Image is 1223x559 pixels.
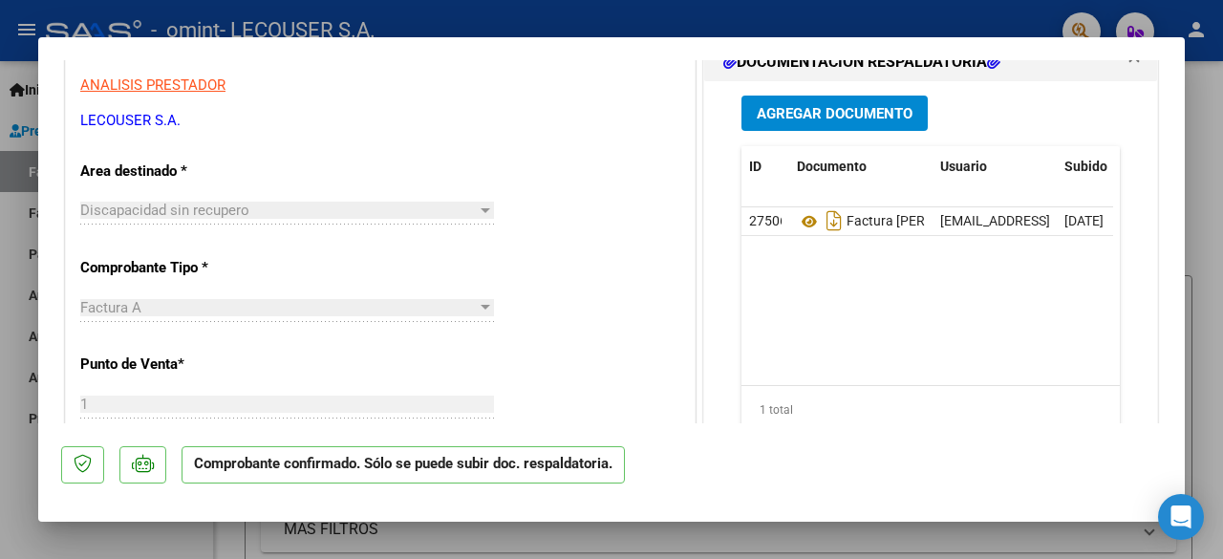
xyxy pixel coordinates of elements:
[80,76,225,94] span: ANALISIS PRESTADOR
[80,161,260,183] p: Area destinado *
[182,446,625,484] p: Comprobante confirmado. Sólo se puede subir doc. respaldatoria.
[749,159,762,174] span: ID
[1057,146,1152,187] datatable-header-cell: Subido
[933,146,1057,187] datatable-header-cell: Usuario
[723,51,1000,74] h1: DOCUMENTACIÓN RESPALDATORIA
[1158,494,1204,540] div: Open Intercom Messenger
[80,257,260,279] p: Comprobante Tipo *
[80,299,141,316] span: Factura A
[797,159,867,174] span: Documento
[757,105,912,122] span: Agregar Documento
[741,96,928,131] button: Agregar Documento
[749,213,787,228] span: 27506
[80,354,260,376] p: Punto de Venta
[797,214,1047,229] span: Factura [PERSON_NAME] - [DATE]
[741,146,789,187] datatable-header-cell: ID
[80,110,680,132] p: LECOUSER S.A.
[789,146,933,187] datatable-header-cell: Documento
[1064,159,1107,174] span: Subido
[741,386,1120,434] div: 1 total
[822,205,847,236] i: Descargar documento
[704,81,1157,478] div: DOCUMENTACIÓN RESPALDATORIA
[80,202,249,219] span: Discapacidad sin recupero
[940,159,987,174] span: Usuario
[704,43,1157,81] mat-expansion-panel-header: DOCUMENTACIÓN RESPALDATORIA
[1064,213,1104,228] span: [DATE]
